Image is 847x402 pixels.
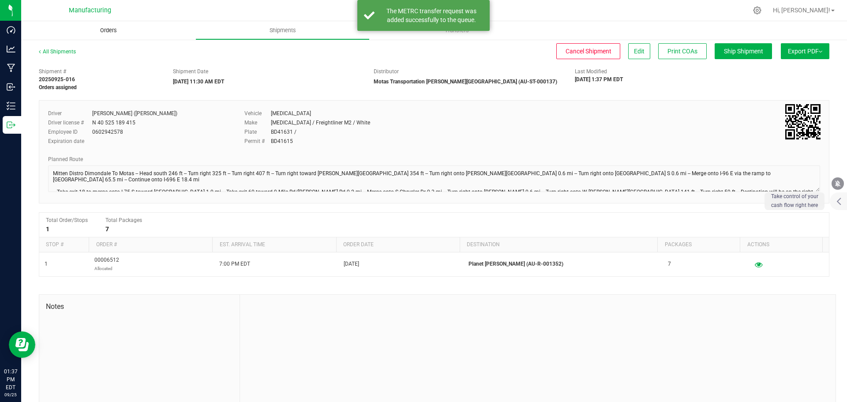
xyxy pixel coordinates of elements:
[4,391,17,398] p: 09/25
[39,68,160,75] span: Shipment #
[271,109,311,117] div: [MEDICAL_DATA]
[94,264,119,273] p: Allocated
[244,128,271,136] label: Plate
[271,137,293,145] div: BD41615
[195,21,370,40] a: Shipments
[566,48,611,55] span: Cancel Shipment
[468,260,657,268] p: Planet [PERSON_NAME] (AU-R-001352)
[48,156,83,162] span: Planned Route
[657,237,740,252] th: Packages
[48,109,92,117] label: Driver
[45,260,48,268] span: 1
[48,137,92,145] label: Expiration date
[7,83,15,91] inline-svg: Inbound
[173,68,208,75] label: Shipment Date
[460,237,657,252] th: Destination
[39,49,76,55] a: All Shipments
[658,43,707,59] button: Print COAs
[752,6,763,15] div: Manage settings
[92,128,123,136] div: 0602942578
[48,128,92,136] label: Employee ID
[634,48,645,55] span: Edit
[271,128,296,136] div: BD41631 /
[724,48,763,55] span: Ship Shipment
[7,64,15,72] inline-svg: Manufacturing
[244,137,271,145] label: Permit #
[773,7,830,14] span: Hi, [PERSON_NAME]!
[667,48,697,55] span: Print COAs
[48,119,92,127] label: Driver license #
[173,79,224,85] strong: [DATE] 11:30 AM EDT
[7,45,15,53] inline-svg: Analytics
[740,237,822,252] th: Actions
[258,26,308,34] span: Shipments
[556,43,620,59] button: Cancel Shipment
[212,237,336,252] th: Est. arrival time
[628,43,650,59] button: Edit
[575,76,623,83] strong: [DATE] 1:37 PM EDT
[7,101,15,110] inline-svg: Inventory
[781,43,829,59] button: Export PDF
[46,225,49,233] strong: 1
[379,7,483,24] div: The METRC transfer request was added successfully to the queue.
[39,237,89,252] th: Stop #
[39,84,77,90] strong: Orders assigned
[21,21,195,40] a: Orders
[39,76,75,83] strong: 20250925-016
[7,120,15,129] inline-svg: Outbound
[92,119,135,127] div: N 40 525 189 415
[46,217,88,223] span: Total Order/Stops
[89,237,212,252] th: Order #
[336,237,460,252] th: Order date
[244,119,271,127] label: Make
[7,26,15,34] inline-svg: Dashboard
[788,48,822,55] span: Export PDF
[4,368,17,391] p: 01:37 PM EDT
[374,68,399,75] label: Distributor
[92,109,177,117] div: [PERSON_NAME] ([PERSON_NAME])
[668,260,671,268] span: 7
[715,43,772,59] button: Ship Shipment
[69,7,111,14] span: Manufacturing
[785,104,821,139] qrcode: 20250925-016
[785,104,821,139] img: Scan me!
[575,68,607,75] label: Last Modified
[94,256,119,273] span: 00006512
[9,331,35,358] iframe: Resource center
[88,26,129,34] span: Orders
[244,109,271,117] label: Vehicle
[105,217,142,223] span: Total Packages
[374,79,557,85] strong: Motas Transportation [PERSON_NAME][GEOGRAPHIC_DATA] (AU-ST-000137)
[46,301,233,312] span: Notes
[271,119,370,127] div: [MEDICAL_DATA] / Freightliner M2 / White
[105,225,109,233] strong: 7
[219,260,250,268] span: 7:00 PM EDT
[344,260,359,268] span: [DATE]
